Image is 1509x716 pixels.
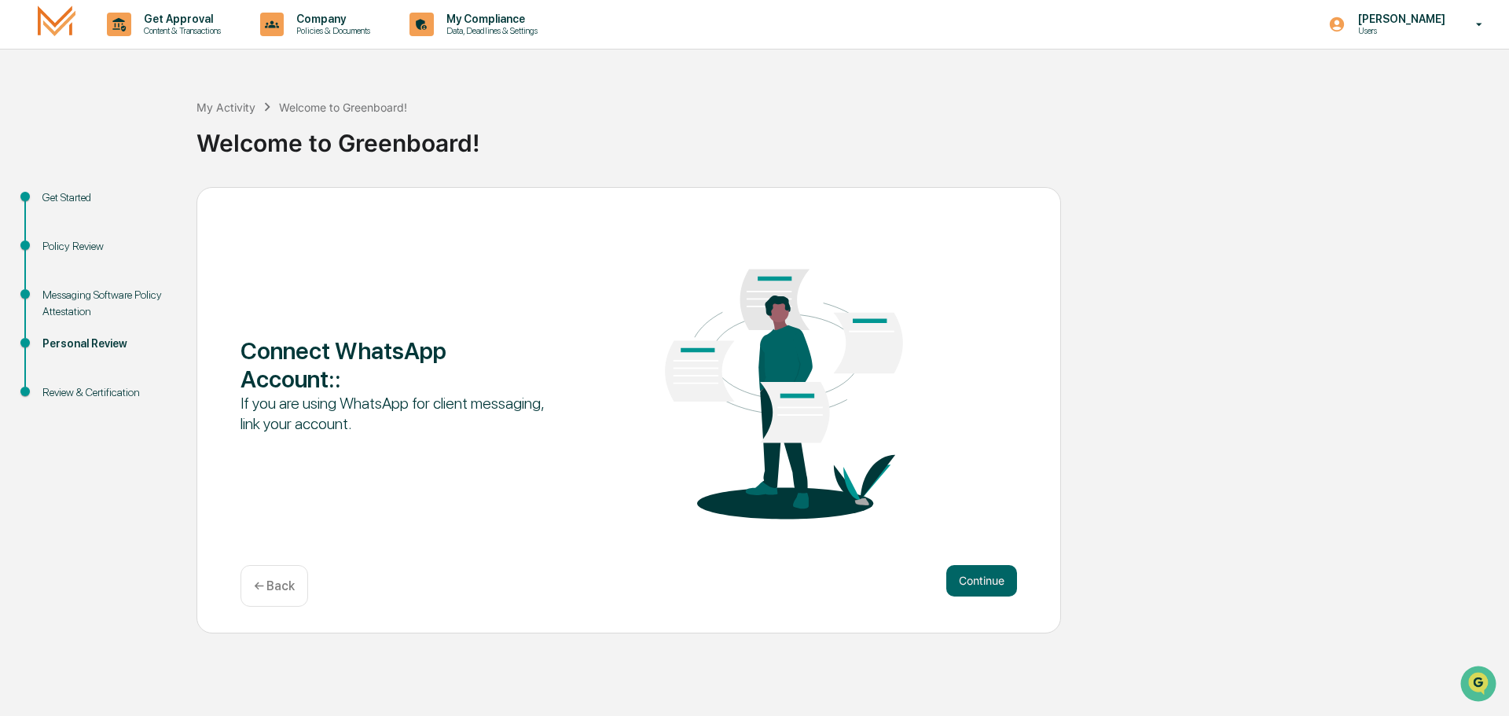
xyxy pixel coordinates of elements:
p: My Compliance [434,13,545,25]
div: Policy Review [42,238,171,255]
div: Start new chat [53,120,258,136]
button: Continue [946,565,1017,597]
p: Content & Transactions [131,25,229,36]
div: Messaging Software Policy Attestation [42,287,171,320]
div: Review & Certification [42,384,171,401]
div: 🔎 [16,229,28,242]
p: Company [284,13,378,25]
div: 🖐️ [16,200,28,212]
span: Data Lookup [31,228,99,244]
img: Connect WhatsApp Account: [629,222,939,545]
div: Get Started [42,189,171,206]
p: Policies & Documents [284,25,378,36]
a: 🗄️Attestations [108,192,201,220]
img: logo [38,6,75,42]
p: Data, Deadlines & Settings [434,25,545,36]
p: [PERSON_NAME] [1346,13,1453,25]
div: We're available if you need us! [53,136,199,149]
div: Personal Review [42,336,171,352]
a: Powered byPylon [111,266,190,278]
p: ← Back [254,578,295,593]
a: 🖐️Preclearance [9,192,108,220]
div: If you are using WhatsApp for client messaging, link your account. [240,393,551,434]
button: Start new chat [267,125,286,144]
div: Welcome to Greenboard! [196,116,1501,157]
iframe: Open customer support [1459,664,1501,707]
p: How can we help? [16,33,286,58]
img: 1746055101610-c473b297-6a78-478c-a979-82029cc54cd1 [16,120,44,149]
span: Pylon [156,266,190,278]
span: Preclearance [31,198,101,214]
a: 🔎Data Lookup [9,222,105,250]
p: Get Approval [131,13,229,25]
div: 🗄️ [114,200,127,212]
div: Connect WhatsApp Account: : [240,336,551,393]
span: Attestations [130,198,195,214]
div: Welcome to Greenboard! [279,101,407,114]
p: Users [1346,25,1453,36]
div: My Activity [196,101,255,114]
